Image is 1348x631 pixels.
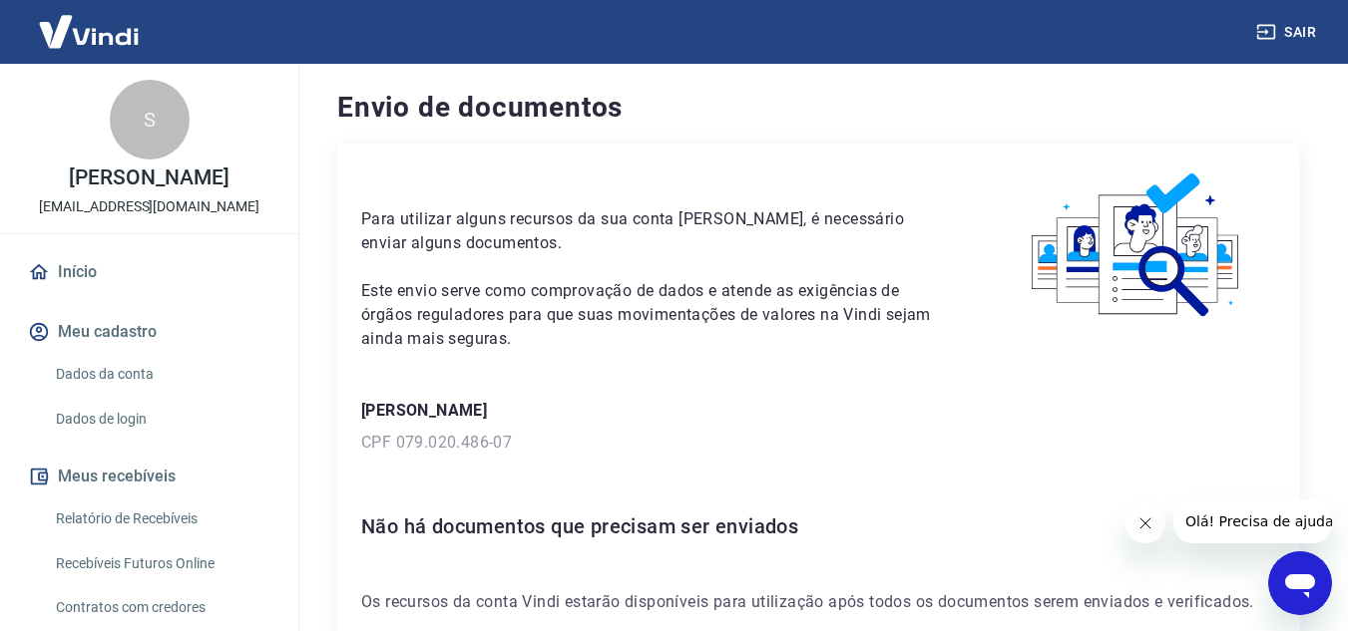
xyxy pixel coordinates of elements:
[48,399,274,440] a: Dados de login
[361,279,950,351] p: Este envio serve como comprovação de dados e atende as exigências de órgãos reguladores para que ...
[998,167,1276,324] img: waiting_documents.41d9841a9773e5fdf392cede4d13b617.svg
[361,207,950,255] p: Para utilizar alguns recursos da sua conta [PERSON_NAME], é necessário enviar alguns documentos.
[1268,551,1332,615] iframe: Botão para abrir a janela de mensagens
[24,310,274,354] button: Meu cadastro
[361,510,1276,542] h6: Não há documentos que precisam ser enviados
[361,431,1276,455] p: CPF 079.020.486-07
[1252,14,1324,51] button: Sair
[110,80,190,159] div: S
[48,587,274,628] a: Contratos com credores
[361,590,1276,614] p: Os recursos da conta Vindi estarão disponíveis para utilização após todos os documentos serem env...
[48,354,274,395] a: Dados da conta
[12,14,168,30] span: Olá! Precisa de ajuda?
[39,196,259,217] p: [EMAIL_ADDRESS][DOMAIN_NAME]
[1125,503,1165,543] iframe: Fechar mensagem
[1173,499,1332,543] iframe: Mensagem da empresa
[24,250,274,294] a: Início
[24,455,274,498] button: Meus recebíveis
[48,543,274,584] a: Recebíveis Futuros Online
[24,1,154,62] img: Vindi
[361,399,1276,423] p: [PERSON_NAME]
[48,498,274,539] a: Relatório de Recebíveis
[337,88,1300,128] h4: Envio de documentos
[69,167,228,188] p: [PERSON_NAME]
